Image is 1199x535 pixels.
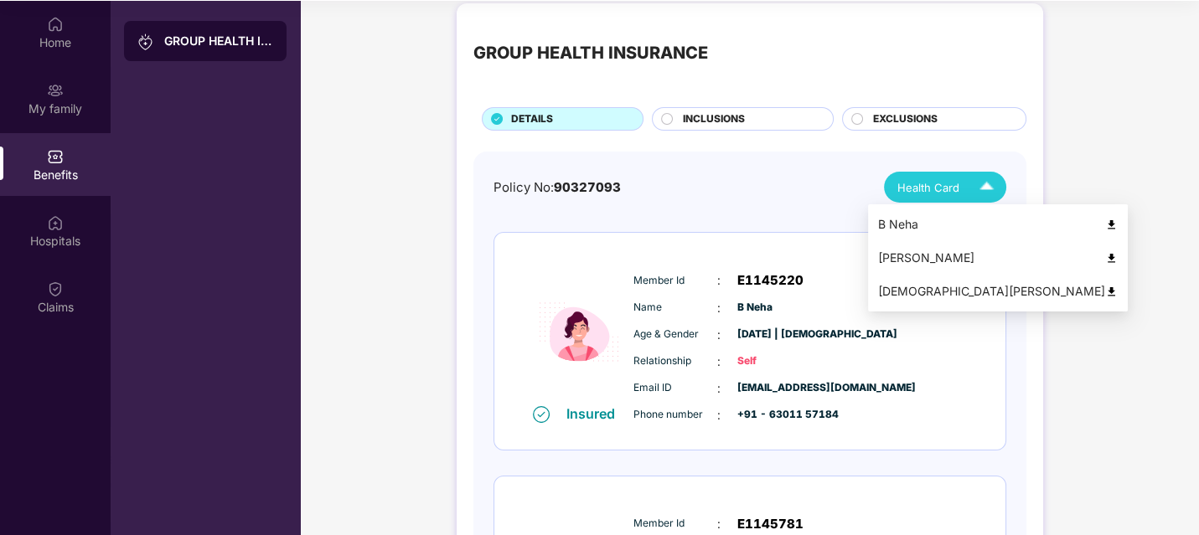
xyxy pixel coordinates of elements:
[1105,286,1118,298] img: svg+xml;base64,PHN2ZyB4bWxucz0iaHR0cDovL3d3dy53My5vcmcvMjAwMC9zdmciIHdpZHRoPSI0OCIgaGVpZ2h0PSI0OC...
[633,327,717,342] span: Age & Gender
[473,40,708,66] div: GROUP HEALTH INSURANCE
[633,353,717,369] span: Relationship
[717,515,721,533] span: :
[737,300,821,316] span: B Neha
[717,379,721,398] span: :
[47,82,64,99] img: svg+xml;base64,PHN2ZyB3aWR0aD0iMjAiIGhlaWdodD0iMjAiIHZpZXdCb3g9IjAgMCAyMCAyMCIgZmlsbD0ibm9uZSIgeG...
[529,260,629,404] img: icon
[47,148,64,165] img: svg+xml;base64,PHN2ZyBpZD0iQmVuZWZpdHMiIHhtbG5zPSJodHRwOi8vd3d3LnczLm9yZy8yMDAwL3N2ZyIgd2lkdGg9Ij...
[533,406,550,423] img: svg+xml;base64,PHN2ZyB4bWxucz0iaHR0cDovL3d3dy53My5vcmcvMjAwMC9zdmciIHdpZHRoPSIxNiIgaGVpZ2h0PSIxNi...
[554,179,621,195] span: 90327093
[737,514,804,534] span: E1145781
[878,249,1118,267] div: [PERSON_NAME]
[737,270,804,291] span: E1145220
[737,407,821,423] span: +91 - 63011 57184
[717,406,721,424] span: :
[511,111,553,127] span: DETAILS
[137,33,154,50] img: svg+xml;base64,PHN2ZyB3aWR0aD0iMjAiIGhlaWdodD0iMjAiIHZpZXdCb3g9IjAgMCAyMCAyMCIgZmlsbD0ibm9uZSIgeG...
[47,16,64,33] img: svg+xml;base64,PHN2ZyBpZD0iSG9tZSIgeG1sbnM9Imh0dHA6Ly93d3cudzMub3JnLzIwMDAvc3ZnIiB3aWR0aD0iMjAiIG...
[897,179,959,196] span: Health Card
[717,326,721,344] span: :
[633,273,717,289] span: Member Id
[633,407,717,423] span: Phone number
[1105,219,1118,231] img: svg+xml;base64,PHN2ZyB4bWxucz0iaHR0cDovL3d3dy53My5vcmcvMjAwMC9zdmciIHdpZHRoPSI0OCIgaGVpZ2h0PSI0OC...
[873,111,938,127] span: EXCLUSIONS
[878,215,1118,234] div: B Neha
[737,327,821,342] span: [DATE] | [DEMOGRAPHIC_DATA]
[717,299,721,317] span: :
[1105,252,1118,265] img: svg+xml;base64,PHN2ZyB4bWxucz0iaHR0cDovL3d3dy53My5vcmcvMjAwMC9zdmciIHdpZHRoPSI0OCIgaGVpZ2h0PSI0OC...
[633,380,717,396] span: Email ID
[494,177,621,198] div: Policy No:
[633,516,717,532] span: Member Id
[633,300,717,316] span: Name
[683,111,745,127] span: INCLUSIONS
[737,353,821,369] span: Self
[717,271,721,290] span: :
[972,172,1001,202] img: Icuh8uwCUCF+XjCZyLQsAKiDCM9HiE6CMYmKQaPGkZKaA32CAAACiQcFBJY0IsAAAAASUVORK5CYII=
[878,282,1118,301] div: [DEMOGRAPHIC_DATA][PERSON_NAME]
[566,405,625,422] div: Insured
[717,352,721,371] span: :
[164,33,273,49] div: GROUP HEALTH INSURANCE
[47,280,64,297] img: svg+xml;base64,PHN2ZyBpZD0iQ2xhaW0iIHhtbG5zPSJodHRwOi8vd3d3LnczLm9yZy8yMDAwL3N2ZyIgd2lkdGg9IjIwIi...
[47,214,64,231] img: svg+xml;base64,PHN2ZyBpZD0iSG9zcGl0YWxzIiB4bWxucz0iaHR0cDovL3d3dy53My5vcmcvMjAwMC9zdmciIHdpZHRoPS...
[737,380,821,396] span: [EMAIL_ADDRESS][DOMAIN_NAME]
[884,172,1005,203] button: Health Card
